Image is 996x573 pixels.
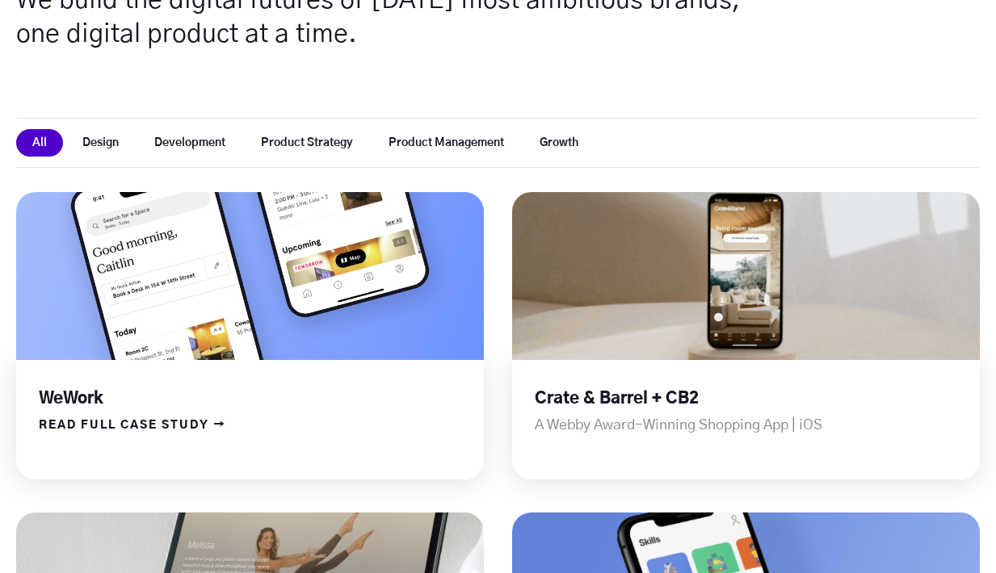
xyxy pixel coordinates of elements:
a: WeWork [39,391,103,407]
button: Design [66,129,135,157]
a: READ FULL CASE STUDY → [16,415,226,436]
button: Product Management [372,129,520,157]
div: long term stock exchange (ltse) [512,192,980,479]
button: All [16,129,63,157]
button: Growth [523,129,595,157]
button: Development [138,129,242,157]
div: long term stock exchange (ltse) [16,192,484,479]
button: Product Strategy [245,129,369,157]
a: Crate & Barrel + CB2 [535,391,699,407]
p: A Webby Award-Winning Shopping App | iOS [535,415,980,457]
